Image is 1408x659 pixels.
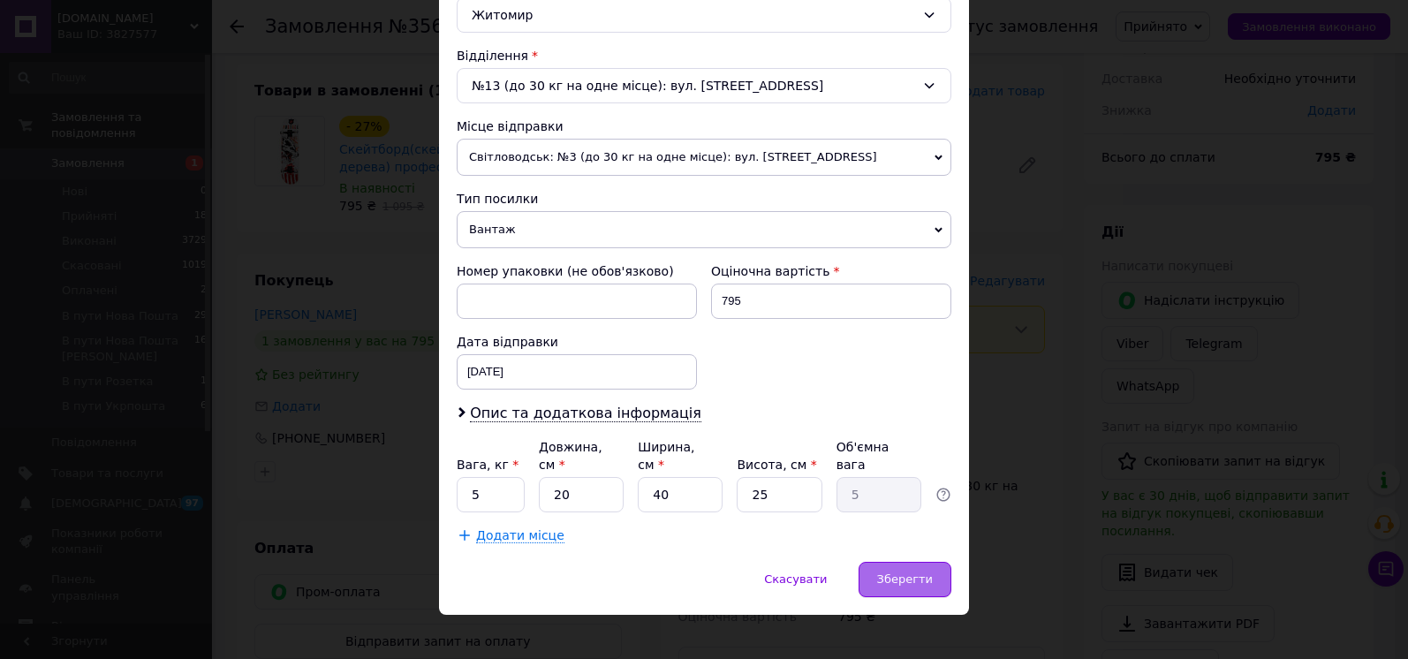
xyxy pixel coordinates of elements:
span: Вантаж [457,211,951,248]
span: Світловодськ: №3 (до 30 кг на одне місце): вул. [STREET_ADDRESS] [457,139,951,176]
label: Довжина, см [539,440,602,472]
div: №13 (до 30 кг на одне місце): вул. [STREET_ADDRESS] [457,68,951,103]
div: Оціночна вартість [711,262,951,280]
label: Висота, см [737,458,816,472]
div: Дата відправки [457,333,697,351]
span: Опис та додаткова інформація [470,405,701,422]
span: Місце відправки [457,119,564,133]
div: Об'ємна вага [836,438,921,473]
span: Тип посилки [457,192,538,206]
div: Номер упаковки (не обов'язково) [457,262,697,280]
label: Вага, кг [457,458,519,472]
div: Відділення [457,47,951,64]
span: Зберегти [877,572,933,586]
span: Додати місце [476,528,564,543]
label: Ширина, см [638,440,694,472]
span: Скасувати [764,572,827,586]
